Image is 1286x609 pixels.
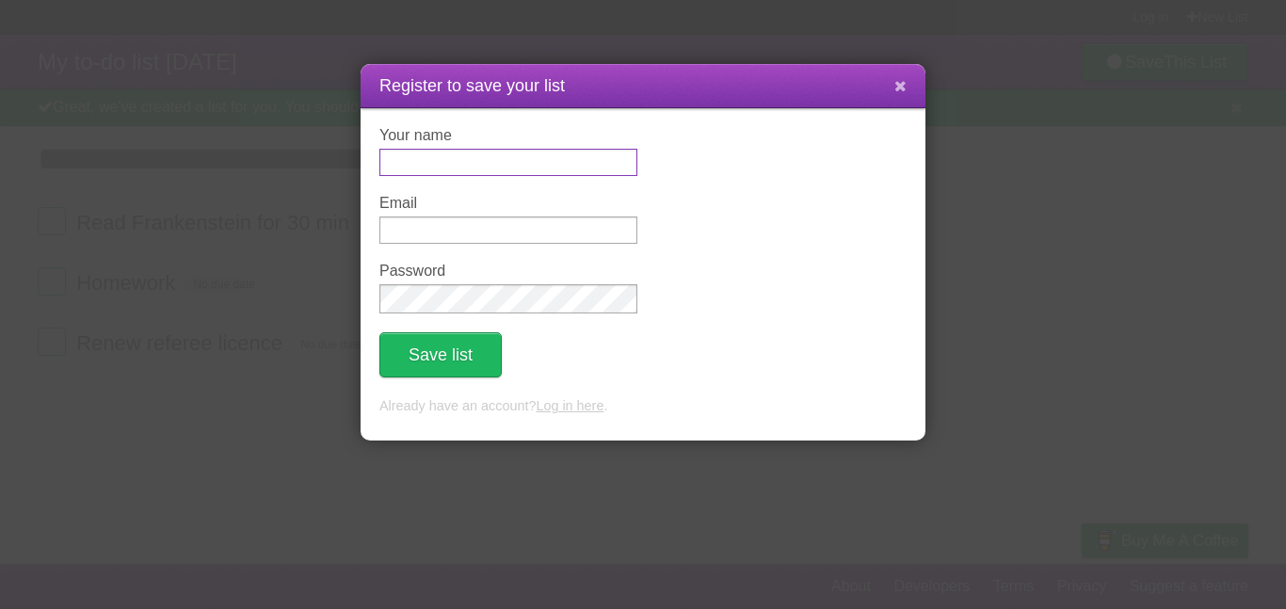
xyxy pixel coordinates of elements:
[379,195,637,212] label: Email
[379,73,907,99] h1: Register to save your list
[379,263,637,280] label: Password
[379,332,502,377] button: Save list
[536,398,603,413] a: Log in here
[379,396,907,417] p: Already have an account? .
[379,127,637,144] label: Your name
